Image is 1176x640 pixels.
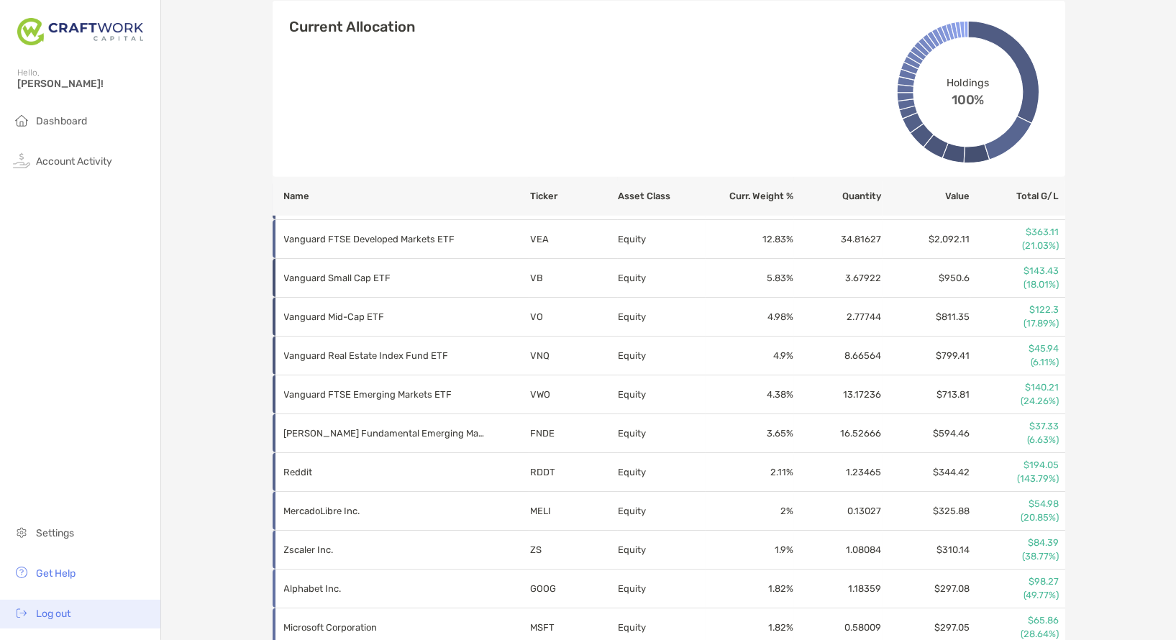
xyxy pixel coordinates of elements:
[971,550,1059,563] p: (38.77%)
[883,220,971,259] td: $2,092.11
[971,278,1059,291] p: (18.01%)
[883,492,971,531] td: $325.88
[284,385,486,403] p: Vanguard FTSE Emerging Markets ETF
[971,226,1059,239] p: $363.11
[529,492,618,531] td: MELI
[947,76,989,88] span: Holdings
[883,414,971,453] td: $594.46
[529,414,618,453] td: FNDE
[706,259,794,298] td: 5.83 %
[883,298,971,337] td: $811.35
[290,17,416,35] h4: Current Allocation
[794,453,883,492] td: 1.23465
[13,524,30,541] img: settings icon
[883,375,971,414] td: $713.81
[529,570,618,608] td: GOOG
[971,498,1059,511] p: $54.98
[794,414,883,453] td: 16.52666
[618,492,706,531] td: Equity
[794,492,883,531] td: 0.13027
[284,502,486,520] p: MercadoLibre Inc.
[529,375,618,414] td: VWO
[13,604,30,621] img: logout icon
[284,618,486,636] p: Microsoft Corporation
[794,176,883,215] th: Quantity
[618,414,706,453] td: Equity
[971,511,1059,524] p: (20.85%)
[36,567,76,580] span: Get Help
[706,570,794,608] td: 1.82 %
[618,453,706,492] td: Equity
[17,6,143,58] img: Zoe Logo
[618,176,706,215] th: Asset Class
[794,259,883,298] td: 3.67922
[529,176,618,215] th: Ticker
[284,580,486,598] p: Alphabet Inc.
[706,298,794,337] td: 4.98 %
[971,356,1059,369] p: (6.11%)
[971,459,1059,472] p: $194.05
[618,298,706,337] td: Equity
[971,536,1059,549] p: $84.39
[883,337,971,375] td: $799.41
[284,269,486,287] p: Vanguard Small Cap ETF
[971,239,1059,252] p: (21.03%)
[36,115,87,127] span: Dashboard
[883,570,971,608] td: $297.08
[706,453,794,492] td: 2.11 %
[618,570,706,608] td: Equity
[883,259,971,298] td: $950.6
[706,375,794,414] td: 4.38 %
[706,337,794,375] td: 4.9 %
[952,88,985,107] span: 100%
[618,375,706,414] td: Equity
[17,78,152,90] span: [PERSON_NAME]!
[706,414,794,453] td: 3.65 %
[883,531,971,570] td: $310.14
[794,570,883,608] td: 1.18359
[971,614,1059,627] p: $65.86
[794,375,883,414] td: 13.17236
[971,434,1059,447] p: (6.63%)
[971,395,1059,408] p: (24.26%)
[971,472,1059,485] p: (143.79%)
[529,531,618,570] td: ZS
[36,527,74,539] span: Settings
[706,220,794,259] td: 12.83 %
[618,337,706,375] td: Equity
[971,575,1059,588] p: $98.27
[284,463,486,481] p: Reddit
[36,608,70,620] span: Log out
[529,453,618,492] td: RDDT
[970,176,1065,215] th: Total G/L
[618,531,706,570] td: Equity
[284,230,486,248] p: Vanguard FTSE Developed Markets ETF
[13,152,30,169] img: activity icon
[794,531,883,570] td: 1.08084
[284,424,486,442] p: Schwab Fundamental Emerging Markets Large Company Index ETF
[883,176,971,215] th: Value
[706,531,794,570] td: 1.9 %
[36,155,112,168] span: Account Activity
[13,564,30,581] img: get-help icon
[883,453,971,492] td: $344.42
[971,342,1059,355] p: $45.94
[273,176,529,215] th: Name
[794,220,883,259] td: 34.81627
[971,317,1059,330] p: (17.89%)
[971,265,1059,278] p: $143.43
[971,420,1059,433] p: $37.33
[284,308,486,326] p: Vanguard Mid-Cap ETF
[971,589,1059,602] p: (49.77%)
[794,337,883,375] td: 8.66564
[529,298,618,337] td: VO
[971,303,1059,316] p: $122.3
[794,298,883,337] td: 2.77744
[284,541,486,559] p: Zscaler Inc.
[284,347,486,365] p: Vanguard Real Estate Index Fund ETF
[529,220,618,259] td: VEA
[529,259,618,298] td: VB
[618,259,706,298] td: Equity
[13,111,30,129] img: household icon
[529,337,618,375] td: VNQ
